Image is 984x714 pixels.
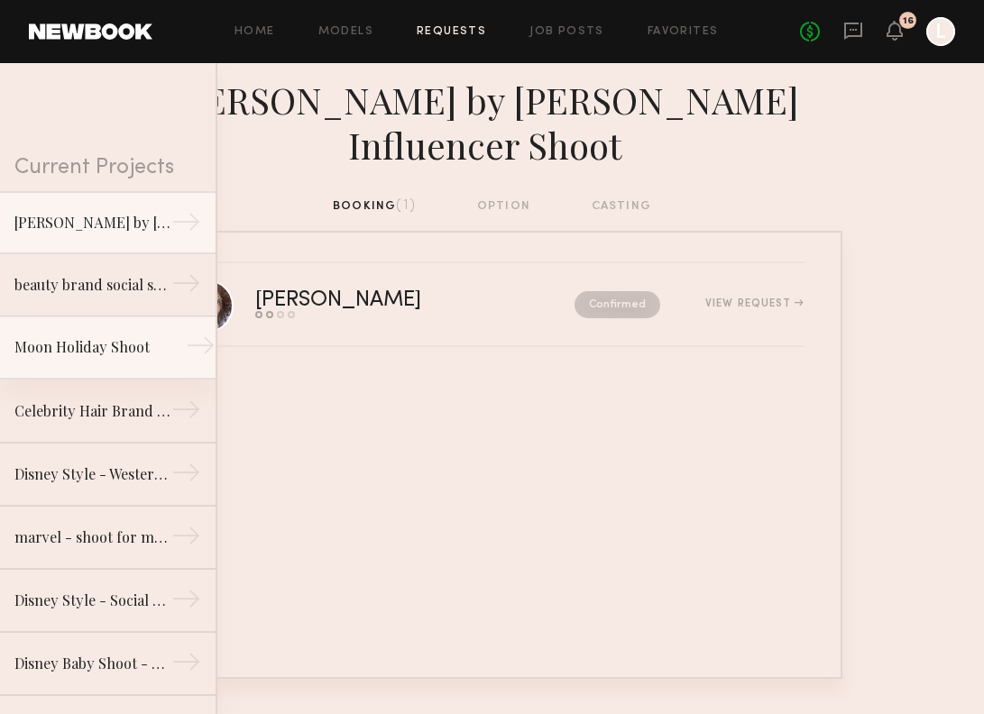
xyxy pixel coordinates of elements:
[143,78,842,168] div: [PERSON_NAME] by [PERSON_NAME] Influencer Shoot
[14,336,171,358] div: Moon Holiday Shoot
[417,26,486,38] a: Requests
[903,16,914,26] div: 16
[171,207,201,243] div: →
[235,26,275,38] a: Home
[705,298,804,309] div: View Request
[14,212,171,233] div: [PERSON_NAME] by [PERSON_NAME] Influencer Shoot
[171,395,201,431] div: →
[186,331,216,367] div: →
[171,458,201,494] div: →
[255,290,498,311] div: [PERSON_NAME]
[14,274,171,296] div: beauty brand social shoot
[14,400,171,422] div: Celebrity Hair Brand - Salon Shoot
[648,26,719,38] a: Favorites
[575,291,660,318] nb-request-status: Confirmed
[529,26,604,38] a: Job Posts
[14,653,171,674] div: Disney Baby Shoot - Models with Babies Under 1
[171,647,201,683] div: →
[180,263,805,347] a: [PERSON_NAME]ConfirmedView Request
[171,269,201,305] div: →
[171,521,201,557] div: →
[318,26,373,38] a: Models
[14,463,171,485] div: Disney Style - Western Shoot
[171,584,201,620] div: →
[14,526,171,548] div: marvel - shoot for marvel socials
[926,17,955,46] a: L
[14,590,171,611] div: Disney Style - Social Shoot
